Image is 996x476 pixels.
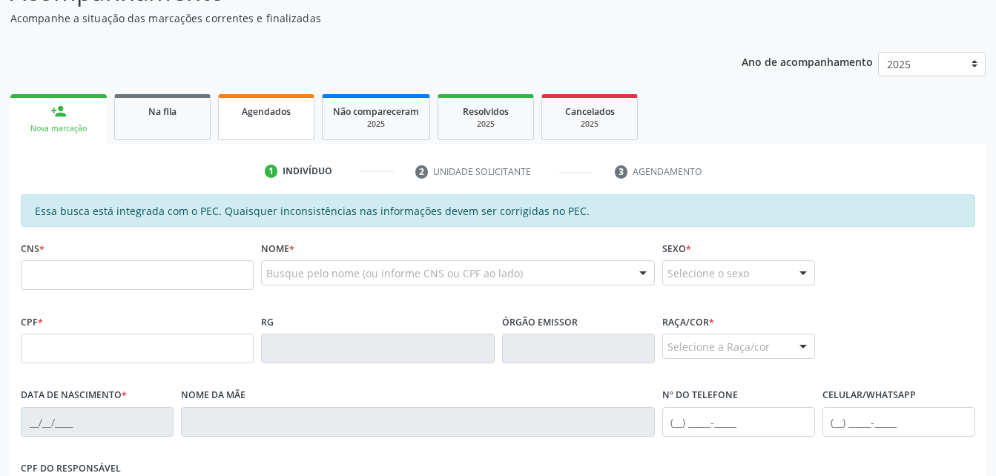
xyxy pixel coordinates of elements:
[463,105,509,118] span: Resolvidos
[283,165,332,178] div: Indivíduo
[266,265,523,281] span: Busque pelo nome (ou informe CNS ou CPF ao lado)
[333,105,419,118] span: Não compareceram
[261,311,274,334] label: RG
[10,10,693,26] p: Acompanhe a situação das marcações correntes e finalizadas
[21,407,174,437] input: __/__/____
[21,311,43,334] label: CPF
[265,165,278,178] div: 1
[667,265,749,281] span: Selecione o sexo
[261,237,294,260] label: Nome
[662,237,691,260] label: Sexo
[148,105,177,118] span: Na fila
[21,123,96,134] div: Nova marcação
[662,407,815,437] input: (__) _____-_____
[21,384,127,407] label: Data de nascimento
[21,237,44,260] label: CNS
[822,384,916,407] label: Celular/WhatsApp
[822,407,975,437] input: (__) _____-_____
[502,311,578,334] label: Órgão emissor
[449,119,523,130] div: 2025
[662,384,738,407] label: Nº do Telefone
[242,105,291,118] span: Agendados
[565,105,615,118] span: Cancelados
[553,119,627,130] div: 2025
[333,119,419,130] div: 2025
[662,311,714,334] label: Raça/cor
[667,339,770,354] span: Selecione a Raça/cor
[21,194,975,227] div: Essa busca está integrada com o PEC. Quaisquer inconsistências nas informações devem ser corrigid...
[742,52,873,70] p: Ano de acompanhamento
[50,103,67,119] div: person_add
[181,384,245,407] label: Nome da mãe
